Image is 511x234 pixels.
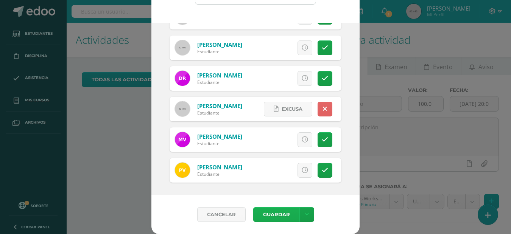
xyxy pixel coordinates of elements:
img: 60x60 [175,101,190,116]
a: [PERSON_NAME] [197,41,242,48]
a: [PERSON_NAME] [197,71,242,79]
img: 60x60 [175,40,190,55]
button: Guardar [253,207,299,222]
a: [PERSON_NAME] [197,163,242,171]
a: [PERSON_NAME] [197,102,242,110]
a: Cancelar [197,207,246,222]
div: Estudiante [197,48,242,55]
a: [PERSON_NAME] [197,133,242,140]
img: c7095d21e6fa6473761d2f1751da7def.png [175,71,190,86]
div: Estudiante [197,110,242,116]
img: 133b78b307fb59a36e3f589cc99f5be2.png [175,163,190,178]
a: Excusa [264,102,312,116]
div: Estudiante [197,171,242,177]
div: Estudiante [197,140,242,147]
div: Estudiante [197,79,242,85]
img: f5a1167e5f47e98442448c02d5ad78e4.png [175,132,190,147]
span: Excusa [282,102,302,116]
